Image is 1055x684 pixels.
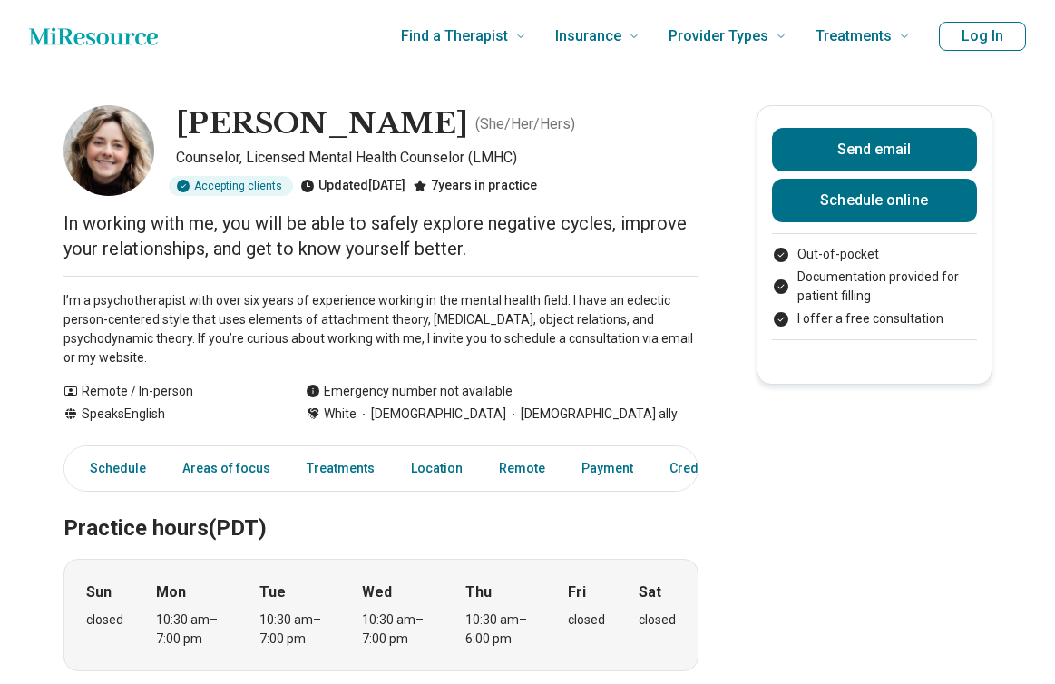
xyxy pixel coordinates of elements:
strong: Thu [465,581,492,603]
a: Payment [571,450,644,487]
div: 10:30 am – 7:00 pm [156,611,226,649]
strong: Mon [156,581,186,603]
div: Accepting clients [169,176,293,196]
a: Home page [29,18,158,54]
h1: [PERSON_NAME] [176,105,468,143]
span: Find a Therapist [401,24,508,49]
li: Documentation provided for patient filling [772,268,977,306]
a: Treatments [296,450,386,487]
div: closed [86,611,123,630]
strong: Sun [86,581,112,603]
a: Schedule online [772,179,977,222]
a: Remote [488,450,556,487]
div: When does the program meet? [63,559,698,671]
div: Remote / In-person [63,382,269,401]
span: Provider Types [669,24,768,49]
div: 10:30 am – 6:00 pm [465,611,535,649]
span: White [324,405,357,424]
a: Location [400,450,474,487]
strong: Tue [259,581,286,603]
span: [DEMOGRAPHIC_DATA] [357,405,506,424]
button: Send email [772,128,977,171]
div: 10:30 am – 7:00 pm [259,611,329,649]
li: Out-of-pocket [772,245,977,264]
div: 10:30 am – 7:00 pm [362,611,432,649]
div: closed [639,611,676,630]
strong: Fri [568,581,586,603]
p: I’m a psychotherapist with over six years of experience working in the mental health field. I hav... [63,291,698,367]
p: In working with me, you will be able to safely explore negative cycles, improve your relationship... [63,210,698,261]
div: Speaks English [63,405,269,424]
div: Updated [DATE] [300,176,405,196]
a: Schedule [68,450,157,487]
div: 7 years in practice [413,176,537,196]
div: closed [568,611,605,630]
span: Treatments [816,24,892,49]
p: Counselor, Licensed Mental Health Counselor (LMHC) [176,147,698,169]
ul: Payment options [772,245,977,328]
strong: Wed [362,581,392,603]
strong: Sat [639,581,661,603]
div: Emergency number not available [306,382,513,401]
a: Areas of focus [171,450,281,487]
li: I offer a free consultation [772,309,977,328]
a: Credentials [659,450,749,487]
span: [DEMOGRAPHIC_DATA] ally [506,405,678,424]
button: Log In [939,22,1026,51]
span: Insurance [555,24,621,49]
h2: Practice hours (PDT) [63,470,698,544]
p: ( She/Her/Hers ) [475,113,575,135]
img: Lucy Gunter, Counselor [63,105,154,196]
